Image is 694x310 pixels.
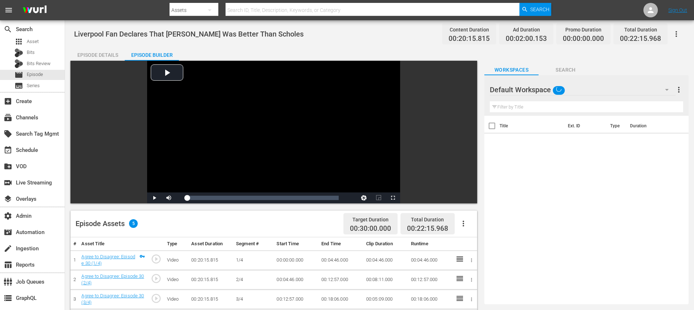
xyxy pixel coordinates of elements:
span: Search [4,25,12,34]
span: Bits Review [27,60,51,67]
span: 00:30:00.000 [350,225,391,233]
button: Play [147,192,162,203]
span: Asset [14,37,23,46]
span: Episode [27,71,43,78]
span: 5 [129,219,138,228]
td: 2 [70,270,78,289]
td: Video [164,270,188,289]
span: Series [27,82,40,89]
div: Total Duration [620,25,661,35]
td: Video [164,289,188,309]
button: Jump To Time [357,192,371,203]
span: menu [4,6,13,14]
td: 00:04:46.000 [408,250,453,270]
td: 00:20:15.815 [188,270,233,289]
div: Total Duration [407,215,448,225]
th: Runtime [408,237,453,251]
td: 1/4 [233,250,274,270]
span: Create [4,97,12,106]
span: Workspaces [484,65,539,75]
span: Admin [4,212,12,220]
span: Reports [4,260,12,269]
a: Sign Out [668,7,687,13]
span: Series [14,81,23,90]
th: Segment # [233,237,274,251]
span: 00:20:15.815 [449,35,490,43]
button: Picture-in-Picture [371,192,386,203]
th: Clip Duration [363,237,408,251]
span: Search [530,3,549,16]
span: Schedule [4,146,12,154]
span: Search Tag Mgmt [4,129,12,138]
div: Promo Duration [563,25,604,35]
td: 00:00:00.000 [274,250,318,270]
button: Search [519,3,551,16]
span: play_circle_outline [151,273,162,284]
div: Content Duration [449,25,490,35]
th: Asset Title [78,237,147,251]
span: Bits [27,49,35,56]
span: 00:02:00.153 [506,35,547,43]
div: Default Workspace [490,80,676,100]
img: ans4CAIJ8jUAAAAAAAAAAAAAAAAAAAAAAAAgQb4GAAAAAAAAAAAAAAAAAAAAAAAAJMjXAAAAAAAAAAAAAAAAAAAAAAAAgAT5G... [17,2,52,19]
th: Type [164,237,188,251]
span: GraphQL [4,294,12,302]
th: Duration [626,116,669,136]
div: Progress Bar [187,196,339,200]
span: Asset [27,38,39,45]
th: Start Time [274,237,318,251]
button: more_vert [674,81,683,98]
span: Search [539,65,593,75]
span: Ingestion [4,244,12,253]
td: 00:04:46.000 [363,250,408,270]
td: 00:20:15.815 [188,289,233,309]
td: 00:12:57.000 [318,270,363,289]
button: Episode Builder [125,46,179,61]
div: Bits [14,48,23,57]
td: 00:08:11.000 [363,270,408,289]
span: Live Streaming [4,178,12,187]
td: Video [164,250,188,270]
div: Video Player [147,61,400,203]
span: Automation [4,228,12,237]
span: 00:22:15.968 [620,35,661,43]
button: Fullscreen [386,192,400,203]
td: 00:18:06.000 [408,289,453,309]
th: Title [500,116,564,136]
a: Agree to Disagree: Episode 30 (1/4) [81,254,135,266]
td: 2/4 [233,270,274,289]
td: 00:12:57.000 [408,270,453,289]
span: Overlays [4,195,12,203]
td: 00:05:09.000 [363,289,408,309]
td: 00:20:15.815 [188,250,233,270]
th: Type [606,116,626,136]
div: Episode Details [70,46,125,64]
td: 00:12:57.000 [274,289,318,309]
span: VOD [4,162,12,171]
th: Asset Duration [188,237,233,251]
span: Liverpool Fan Declares That [PERSON_NAME] Was Better Than Scholes [74,30,304,38]
span: 00:00:00.000 [563,35,604,43]
span: Channels [4,113,12,122]
td: 3/4 [233,289,274,309]
div: Ad Duration [506,25,547,35]
div: Bits Review [14,59,23,68]
a: Agree to Disagree: Episode 30 (3/4) [81,293,144,305]
div: Target Duration [350,215,391,225]
div: Episode Builder [125,46,179,64]
button: Episode Details [70,46,125,61]
span: play_circle_outline [151,293,162,304]
td: 00:18:06.000 [318,289,363,309]
td: 3 [70,289,78,309]
span: play_circle_outline [151,254,162,264]
a: Agree to Disagree: Episode 30 (2/4) [81,273,144,286]
div: Episode Assets [76,219,138,228]
span: Episode [14,71,23,79]
th: Ext. ID [564,116,606,136]
td: 00:04:46.000 [318,250,363,270]
td: 1 [70,250,78,270]
span: 00:22:15.968 [407,224,448,233]
th: # [70,237,78,251]
td: 00:04:46.000 [274,270,318,289]
span: more_vert [674,85,683,94]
